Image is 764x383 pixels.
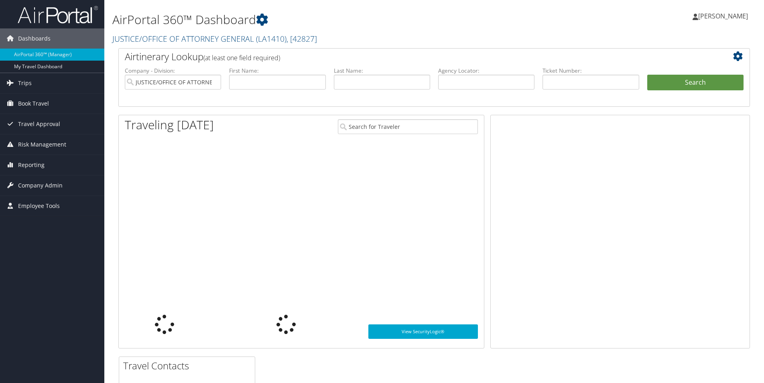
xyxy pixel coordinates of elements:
[693,4,756,28] a: [PERSON_NAME]
[18,155,45,175] span: Reporting
[125,116,214,133] h1: Traveling [DATE]
[18,5,98,24] img: airportal-logo.png
[698,12,748,20] span: [PERSON_NAME]
[203,53,280,62] span: (at least one field required)
[18,175,63,196] span: Company Admin
[123,359,255,373] h2: Travel Contacts
[112,11,541,28] h1: AirPortal 360™ Dashboard
[543,67,639,75] label: Ticket Number:
[18,29,51,49] span: Dashboards
[647,75,744,91] button: Search
[125,50,691,63] h2: Airtinerary Lookup
[338,119,478,134] input: Search for Traveler
[18,114,60,134] span: Travel Approval
[125,67,221,75] label: Company - Division:
[438,67,534,75] label: Agency Locator:
[18,196,60,216] span: Employee Tools
[334,67,430,75] label: Last Name:
[18,94,49,114] span: Book Travel
[112,33,317,44] a: JUSTICE/OFFICE OF ATTORNEY GENERAL
[368,324,478,339] a: View SecurityLogic®
[18,73,32,93] span: Trips
[256,33,286,44] span: ( LA1410 )
[229,67,325,75] label: First Name:
[286,33,317,44] span: , [ 42827 ]
[18,134,66,155] span: Risk Management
